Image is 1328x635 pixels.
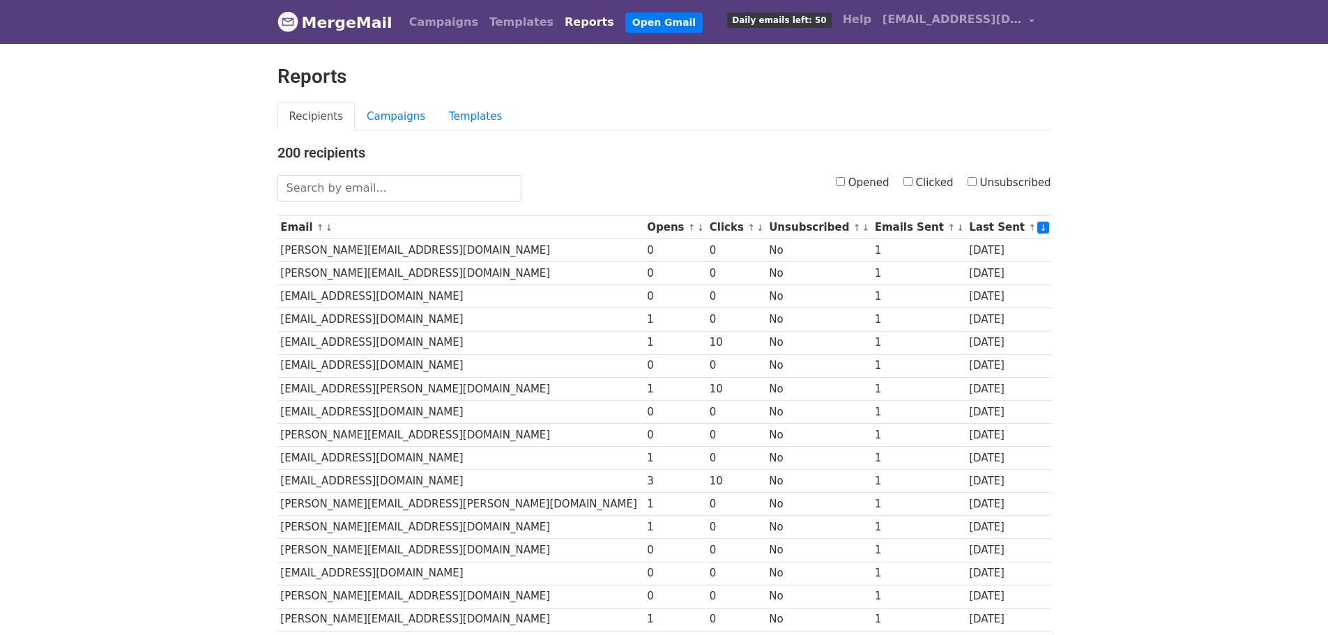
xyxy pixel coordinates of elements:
a: Templates [484,8,559,36]
th: Email [277,216,644,239]
a: ↓ [756,222,764,233]
td: [EMAIL_ADDRESS][DOMAIN_NAME] [277,331,644,354]
td: [PERSON_NAME][EMAIL_ADDRESS][DOMAIN_NAME] [277,608,644,631]
td: 0 [706,585,765,608]
td: [EMAIL_ADDRESS][DOMAIN_NAME] [277,447,644,470]
td: [DATE] [966,423,1051,446]
td: No [765,239,871,262]
td: [DATE] [966,308,1051,331]
label: Opened [836,175,890,191]
a: ↓ [1037,222,1049,234]
a: ↓ [862,222,869,233]
td: 3 [643,470,706,493]
td: 1 [643,308,706,331]
td: 0 [643,285,706,308]
td: 1 [871,608,966,631]
td: [DATE] [966,516,1051,539]
a: Campaigns [355,102,437,131]
td: 1 [871,331,966,354]
img: MergeMail logo [277,11,298,32]
td: 1 [871,239,966,262]
td: 1 [871,262,966,285]
td: [DATE] [966,239,1051,262]
td: 1 [871,377,966,400]
td: 0 [706,400,765,423]
td: [DATE] [966,447,1051,470]
td: 1 [643,377,706,400]
td: 1 [643,516,706,539]
td: [PERSON_NAME][EMAIL_ADDRESS][DOMAIN_NAME] [277,585,644,608]
td: 0 [706,562,765,585]
a: Open Gmail [625,13,703,33]
th: Clicks [706,216,765,239]
td: No [765,470,871,493]
td: No [765,562,871,585]
td: 0 [706,447,765,470]
span: [EMAIL_ADDRESS][DOMAIN_NAME] [883,11,1022,28]
td: No [765,262,871,285]
a: Campaigns [404,8,484,36]
td: 0 [643,423,706,446]
a: [EMAIL_ADDRESS][DOMAIN_NAME] [877,6,1040,38]
input: Opened [836,177,845,186]
td: 0 [706,262,765,285]
td: 0 [706,308,765,331]
td: [DATE] [966,585,1051,608]
td: 0 [643,354,706,377]
th: Opens [643,216,706,239]
td: 1 [871,539,966,562]
td: 0 [706,423,765,446]
td: No [765,400,871,423]
td: 0 [706,539,765,562]
td: No [765,308,871,331]
td: No [765,447,871,470]
label: Clicked [903,175,954,191]
a: Recipients [277,102,356,131]
h4: 200 recipients [277,144,1051,161]
td: No [765,585,871,608]
td: [PERSON_NAME][EMAIL_ADDRESS][DOMAIN_NAME] [277,516,644,539]
td: 1 [871,470,966,493]
a: ↓ [326,222,333,233]
td: [DATE] [966,493,1051,516]
td: No [765,539,871,562]
td: 1 [643,493,706,516]
td: [EMAIL_ADDRESS][PERSON_NAME][DOMAIN_NAME] [277,377,644,400]
td: 1 [871,447,966,470]
a: Reports [559,8,620,36]
td: 1 [871,516,966,539]
td: 0 [706,608,765,631]
label: Unsubscribed [968,175,1051,191]
td: [DATE] [966,608,1051,631]
th: Unsubscribed [765,216,871,239]
td: 0 [706,285,765,308]
input: Unsubscribed [968,177,977,186]
td: No [765,423,871,446]
a: ↑ [747,222,755,233]
td: 0 [706,493,765,516]
td: 1 [643,608,706,631]
td: No [765,516,871,539]
td: 1 [871,400,966,423]
h2: Reports [277,65,1051,89]
td: [DATE] [966,285,1051,308]
a: ↑ [688,222,696,233]
input: Search by email... [277,175,521,201]
td: 10 [706,377,765,400]
a: ↑ [947,222,955,233]
td: 0 [643,562,706,585]
span: Daily emails left: 50 [727,13,831,28]
td: 1 [871,423,966,446]
td: 0 [706,239,765,262]
td: 0 [643,585,706,608]
td: No [765,608,871,631]
td: [DATE] [966,262,1051,285]
td: 0 [706,516,765,539]
td: 1 [643,331,706,354]
td: [EMAIL_ADDRESS][DOMAIN_NAME] [277,470,644,493]
td: [DATE] [966,354,1051,377]
a: Templates [437,102,514,131]
a: ↑ [1028,222,1036,233]
td: 0 [643,239,706,262]
td: [DATE] [966,377,1051,400]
